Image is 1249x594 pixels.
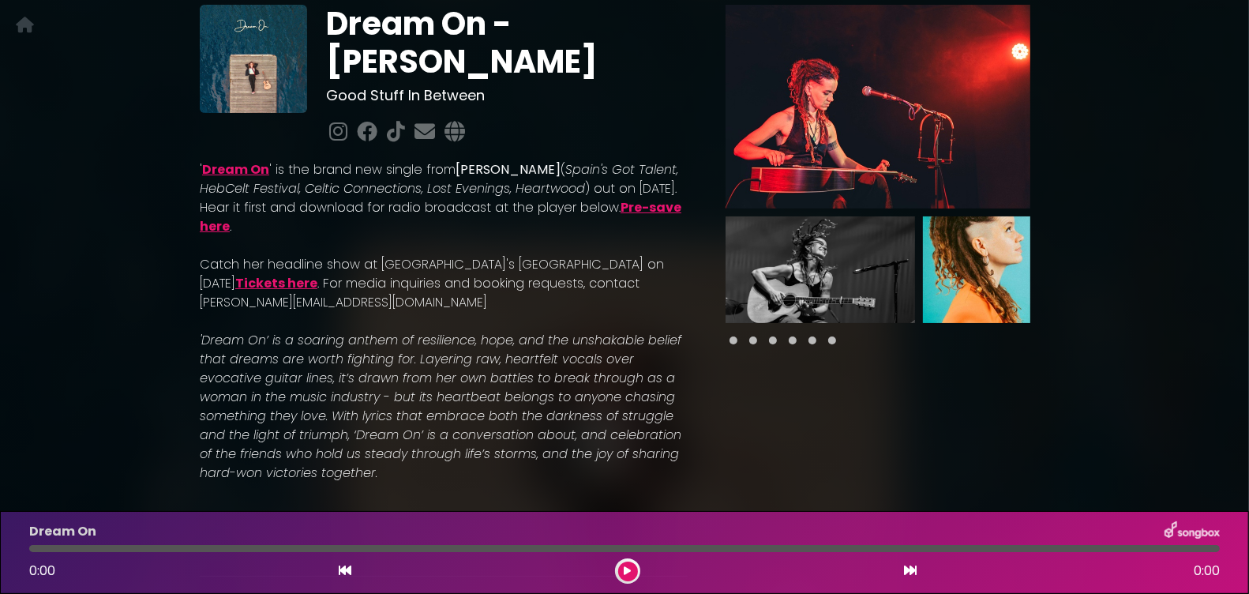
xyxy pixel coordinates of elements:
[200,160,688,236] p: ' ' is the brand new single from ( ) out on [DATE]. Hear it first and download for radio broadcas...
[1165,521,1220,542] img: songbox-logo-white.png
[456,160,561,179] strong: [PERSON_NAME]
[200,5,307,112] img: zbtIR3SnSVqioQpYcyXz
[326,5,687,81] h1: Dream On - [PERSON_NAME]
[200,255,688,312] p: Catch her headline show at [GEOGRAPHIC_DATA]'s [GEOGRAPHIC_DATA] on [DATE] . For media inquiries ...
[1194,562,1220,581] span: 0:00
[726,5,1030,209] img: Main Media
[202,160,269,179] a: Dream On
[29,522,96,541] p: Dream On
[200,198,681,235] a: Pre-save here
[200,160,678,197] em: Spain's Got Talent, HebCelt Festival, Celtic Connections, Lost Evenings, Heartwood
[29,562,55,580] span: 0:00
[200,331,681,482] em: 'Dream On’ is a soaring anthem of resilience, hope, and the unshakable belief that dreams are wor...
[923,216,1112,323] img: xEf9VydTRLO1GjFSynYb
[326,87,687,104] h3: Good Stuff In Between
[235,274,317,292] a: Tickets here
[726,216,915,323] img: E0Uc4UjGR0SeRjAxU77k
